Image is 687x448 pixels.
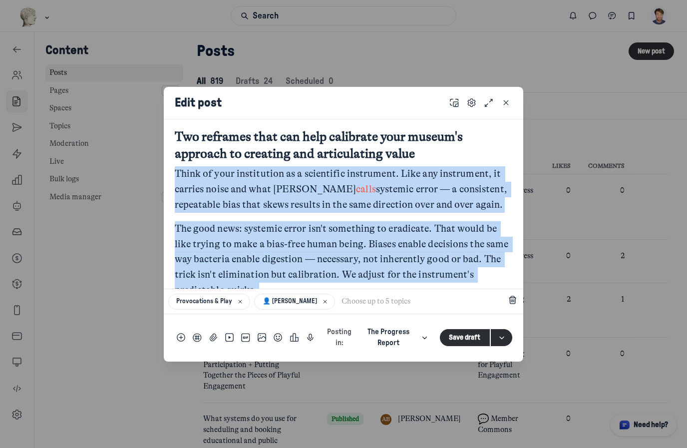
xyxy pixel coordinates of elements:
[207,331,220,344] button: Attach files
[168,294,250,310] div: Provocations & Play
[323,327,355,348] span: Posting in:
[191,331,204,344] button: Link to a post, event, lesson, or space
[304,331,317,344] button: Record voice message
[175,128,513,162] textarea: Two reframes that can help calibrate your museum's approach to creating and articulating value
[272,331,285,344] button: Add emoji
[440,329,490,347] button: Save draft
[500,96,513,109] button: Close
[175,331,317,344] nav: Quick post footer menu
[448,96,461,109] button: Add cover
[317,323,436,353] button: Posting in: The Progress Report
[465,96,478,109] button: Settings
[367,328,409,347] span: The Progress Report
[176,297,232,306] span: Provocations & Play
[175,166,513,212] p: Think of your institution as a scientific instrument. Like any instrument, it carries noise and w...
[239,331,252,344] button: Add GIF
[223,331,236,344] button: Attach video
[288,331,301,344] button: Add poll
[263,297,317,306] span: 👤 [PERSON_NAME]
[482,96,495,109] button: Full screen
[255,331,268,344] button: Add image
[175,331,188,344] button: Open slash commands menu
[175,95,222,110] h5: Edit post
[175,221,513,298] p: The good news: systemic error isn't something to eradicate. That would be like trying to make a b...
[506,294,519,307] button: Remove all
[339,294,506,310] input: Choose up to 5 topics
[254,294,335,310] div: 👤 [PERSON_NAME]
[356,183,376,195] a: calls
